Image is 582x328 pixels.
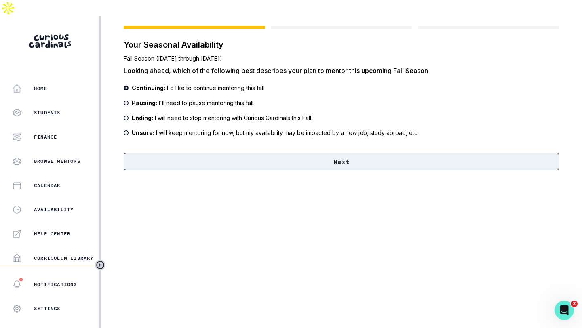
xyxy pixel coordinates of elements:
[34,281,77,288] p: Notifications
[124,39,223,51] p: Your Seasonal Availability
[132,84,165,91] span: Continuing:
[29,34,71,48] img: Curious Cardinals Logo
[124,54,223,63] p: Fall Season ([DATE] through [DATE])
[132,99,157,106] span: Pausing:
[132,99,255,107] p: I'll need to pause mentoring this fall.
[34,158,80,164] p: Browse Mentors
[132,129,154,136] span: Unsure:
[132,128,419,137] p: I will keep mentoring for now, but my availability may be impacted by a new job, study abroad, etc.
[132,114,153,121] span: Ending:
[124,153,559,170] button: Next
[34,134,57,140] p: Finance
[34,305,61,312] p: Settings
[95,260,105,270] button: Toggle sidebar
[34,206,74,213] p: Availability
[34,182,61,189] p: Calendar
[132,114,312,122] p: I will need to stop mentoring with Curious Cardinals this Fall.
[132,84,266,92] p: I'd like to continue mentoring this fall.
[571,301,578,307] span: 2
[34,255,94,261] p: Curriculum Library
[124,66,559,76] p: Looking ahead, which of the following best describes your plan to mentor this upcoming Fall Season
[34,109,61,116] p: Students
[555,301,574,320] iframe: Intercom live chat
[34,231,70,237] p: Help Center
[34,85,47,92] p: Home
